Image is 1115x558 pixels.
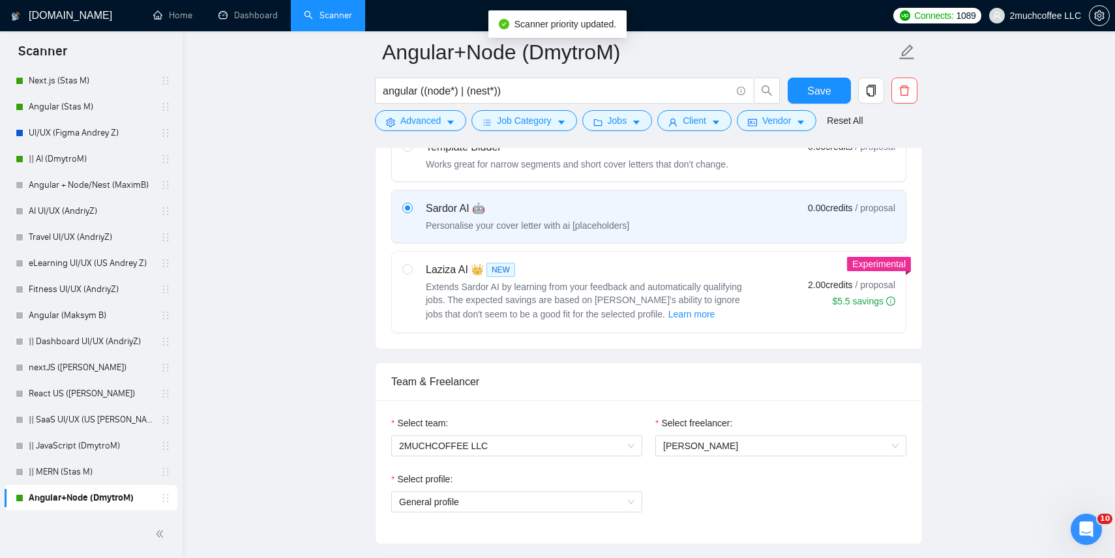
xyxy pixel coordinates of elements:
[514,19,616,29] span: Scanner priority updated.
[748,117,757,127] span: idcard
[160,362,171,373] span: holder
[1097,514,1112,524] span: 10
[160,180,171,190] span: holder
[788,78,851,104] button: Save
[304,10,352,21] a: searchScanner
[426,262,752,278] div: Laziza AI
[29,433,153,459] a: || JavaScript (DmytroM)
[29,329,153,355] a: || Dashboard UI/UX (AndriyZ)
[1089,10,1110,21] a: setting
[657,110,732,131] button: userClientcaret-down
[382,36,896,68] input: Scanner name...
[29,120,153,146] a: UI/UX (Figma Andrey Z)
[29,407,153,433] a: || SaaS UI/UX (US [PERSON_NAME])
[160,128,171,138] span: holder
[737,87,745,95] span: info-circle
[808,201,852,215] span: 0.00 credits
[483,117,492,127] span: bars
[497,113,551,128] span: Job Category
[808,278,852,292] span: 2.00 credits
[446,117,455,127] span: caret-down
[29,224,153,250] a: Travel UI/UX (AndriyZ)
[426,219,629,232] div: Personalise your cover letter with ai [placeholders]
[160,415,171,425] span: holder
[426,282,742,319] span: Extends Sardor AI by learning from your feedback and automatically qualifying jobs. The expected ...
[754,85,779,96] span: search
[160,441,171,451] span: holder
[957,8,976,23] span: 1089
[391,416,448,430] label: Select team:
[426,158,728,171] div: Works great for narrow segments and short cover letters that don't change.
[160,336,171,347] span: holder
[29,355,153,381] a: nextJS ([PERSON_NAME])
[155,527,168,540] span: double-left
[399,436,634,456] span: 2MUCHCOFFEE LLC
[852,259,906,269] span: Experimental
[8,42,78,69] span: Scanner
[900,10,910,21] img: upwork-logo.png
[855,278,895,291] span: / proposal
[557,117,566,127] span: caret-down
[1089,5,1110,26] button: setting
[160,76,171,86] span: holder
[29,146,153,172] a: || AI (DmytroM)
[391,363,906,400] div: Team & Freelancer
[668,307,715,321] span: Learn more
[832,295,895,308] div: $5.5 savings
[796,117,805,127] span: caret-down
[29,172,153,198] a: Angular + Node/Nest (MaximB)
[855,201,895,214] span: / proposal
[160,493,171,503] span: holder
[160,310,171,321] span: holder
[29,94,153,120] a: Angular (Stas M)
[160,232,171,242] span: holder
[218,10,278,21] a: dashboardDashboard
[160,102,171,112] span: holder
[160,467,171,477] span: holder
[762,113,791,128] span: Vendor
[29,198,153,224] a: AI UI/UX (AndriyZ)
[160,284,171,295] span: holder
[486,263,515,277] span: NEW
[400,113,441,128] span: Advanced
[711,117,721,127] span: caret-down
[399,492,634,512] span: General profile
[11,6,20,27] img: logo
[683,113,706,128] span: Client
[632,117,641,127] span: caret-down
[153,10,192,21] a: homeHome
[160,258,171,269] span: holder
[29,485,153,511] a: Angular+Node (DmytroM)
[668,117,677,127] span: user
[471,262,484,278] span: 👑
[827,113,863,128] a: Reset All
[471,110,576,131] button: barsJob Categorycaret-down
[29,381,153,407] a: React US ([PERSON_NAME])
[397,472,453,486] span: Select profile:
[582,110,653,131] button: folderJobscaret-down
[426,201,629,216] div: Sardor AI 🤖
[892,85,917,96] span: delete
[663,441,738,451] span: [PERSON_NAME]
[858,78,884,104] button: copy
[899,44,915,61] span: edit
[992,11,1002,20] span: user
[737,110,816,131] button: idcardVendorcaret-down
[593,117,602,127] span: folder
[859,85,884,96] span: copy
[29,68,153,94] a: Next.js (Stas M)
[29,302,153,329] a: Angular (Maksym B)
[160,206,171,216] span: holder
[886,297,895,306] span: info-circle
[1071,514,1102,545] iframe: Intercom live chat
[914,8,953,23] span: Connects:
[386,117,395,127] span: setting
[160,389,171,399] span: holder
[499,19,509,29] span: check-circle
[891,78,917,104] button: delete
[29,459,153,485] a: || MERN (Stas M)
[383,83,731,99] input: Search Freelance Jobs...
[375,110,466,131] button: settingAdvancedcaret-down
[160,154,171,164] span: holder
[1090,10,1109,21] span: setting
